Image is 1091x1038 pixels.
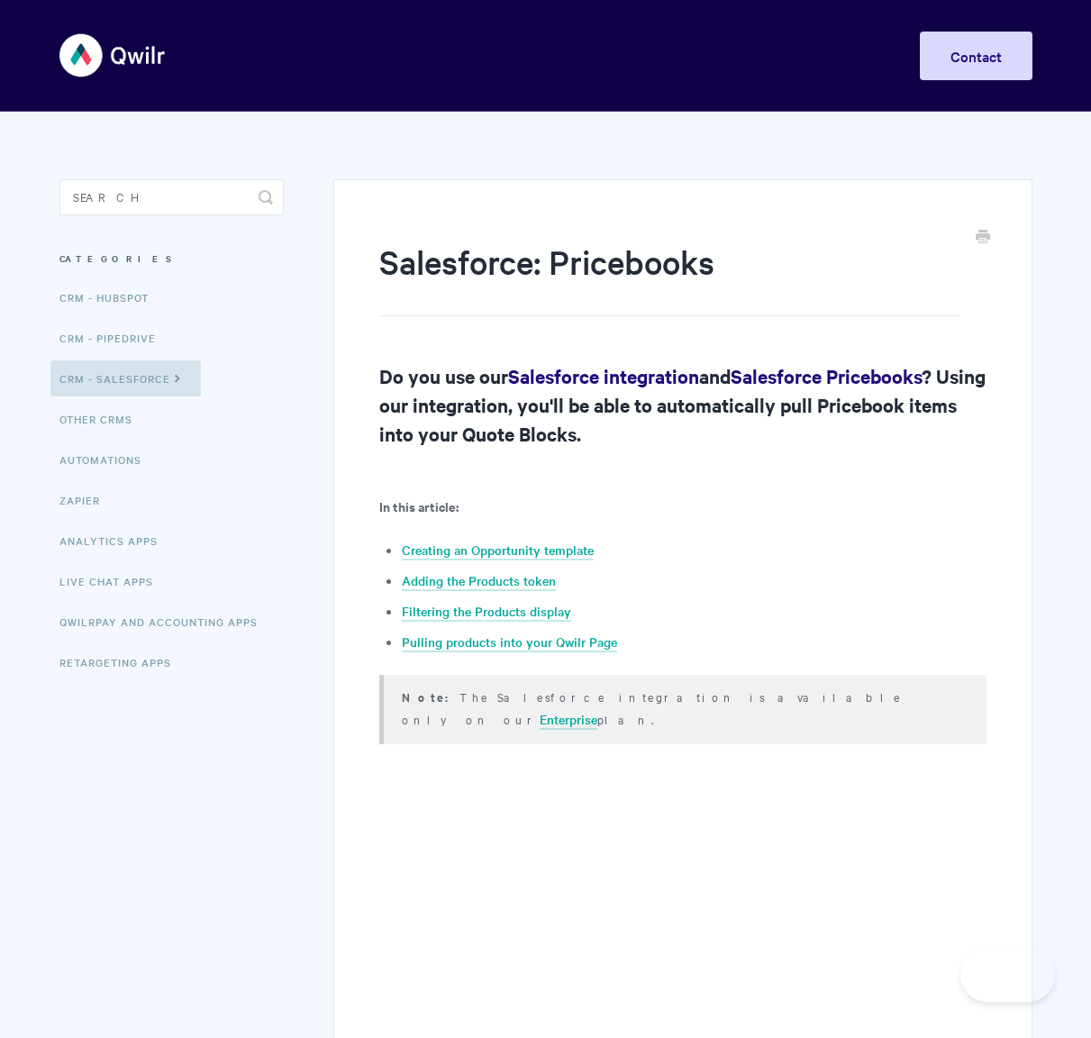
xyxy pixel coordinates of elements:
[402,571,556,591] a: Adding the Products token
[59,442,155,478] a: Automations
[402,686,963,730] p: The Salesforce integration is available only on our plan.
[508,363,699,388] a: Salesforce integration
[379,361,986,448] h2: Do you use our and ? Using our integration, you'll be able to automatically pull Pricebook items ...
[540,710,597,730] a: Enterprise
[402,633,617,652] a: Pulling products into your Qwilr Page
[920,32,1032,80] a: Contact
[379,496,459,515] b: In this article:
[402,688,459,706] strong: Note:
[50,360,201,396] a: CRM - Salesforce
[960,948,1055,1002] iframe: Toggle Customer Support
[59,320,169,356] a: CRM - Pipedrive
[59,563,167,599] a: Live Chat Apps
[731,363,922,388] a: Salesforce Pricebooks
[402,602,571,622] a: Filtering the Products display
[976,228,990,248] a: Print this Article
[59,401,146,437] a: Other CRMs
[59,482,114,518] a: Zapier
[379,239,959,316] h1: Salesforce: Pricebooks
[402,541,594,560] a: Creating an Opportunity template
[59,523,171,559] a: Analytics Apps
[59,22,167,89] img: Qwilr Help Center
[59,604,271,640] a: QwilrPay and Accounting Apps
[59,644,185,680] a: Retargeting Apps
